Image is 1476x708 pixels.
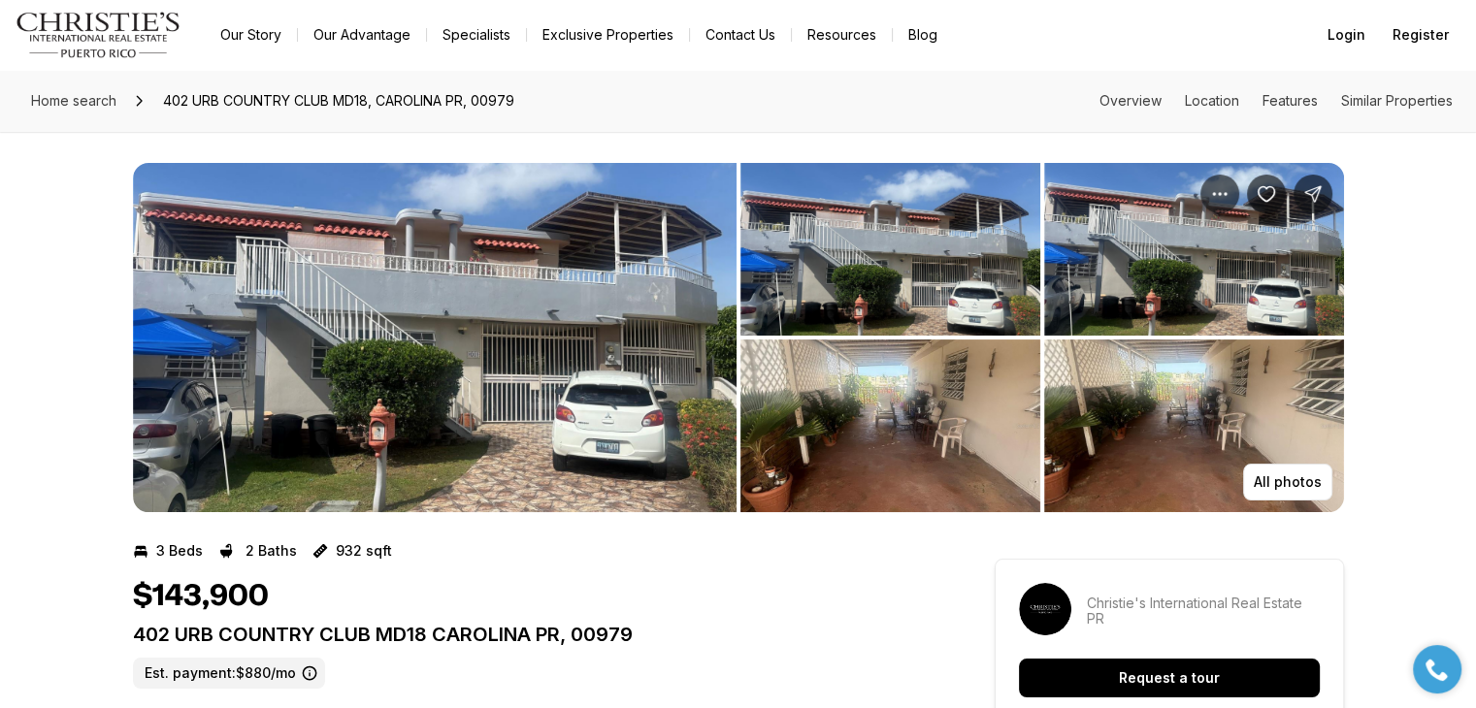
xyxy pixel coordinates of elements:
div: Listing Photos [133,163,1344,512]
a: Skip to: Overview [1099,92,1162,109]
a: Home search [23,85,124,116]
span: 402 URB COUNTRY CLUB MD18, CAROLINA PR, 00979 [155,85,522,116]
button: View image gallery [1044,339,1344,512]
p: Request a tour [1119,670,1220,686]
nav: Page section menu [1099,93,1453,109]
button: View image gallery [133,163,737,512]
button: Register [1381,16,1460,54]
a: Blog [893,21,953,48]
a: Skip to: Features [1263,92,1318,109]
h1: $143,900 [133,578,269,615]
img: logo [16,12,181,58]
a: Specialists [427,21,526,48]
button: Contact Us [690,21,791,48]
p: All photos [1254,474,1322,490]
a: Skip to: Location [1185,92,1239,109]
button: Request a tour [1019,659,1320,697]
label: Est. payment: $880/mo [133,658,325,689]
p: Christie's International Real Estate PR [1087,595,1320,627]
button: View image gallery [740,163,1040,336]
a: Exclusive Properties [527,21,689,48]
p: 932 sqft [336,543,392,559]
a: Skip to: Similar Properties [1341,92,1453,109]
button: Property options [1200,175,1239,213]
li: 2 of 9 [740,163,1344,512]
button: All photos [1243,464,1332,500]
span: Register [1393,27,1449,43]
button: Save Property: 402 URB COUNTRY CLUB MD18 [1247,175,1286,213]
button: View image gallery [740,339,1040,512]
span: Home search [31,92,116,109]
button: Login [1316,16,1377,54]
p: 402 URB COUNTRY CLUB MD18 CAROLINA PR, 00979 [133,623,925,646]
p: 2 Baths [246,543,297,559]
li: 1 of 9 [133,163,737,512]
a: Our Advantage [298,21,426,48]
button: Share Property: 402 URB COUNTRY CLUB MD18 [1294,175,1332,213]
p: 3 Beds [156,543,203,559]
button: View image gallery [1044,163,1344,336]
a: Resources [792,21,892,48]
span: Login [1328,27,1365,43]
a: Our Story [205,21,297,48]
